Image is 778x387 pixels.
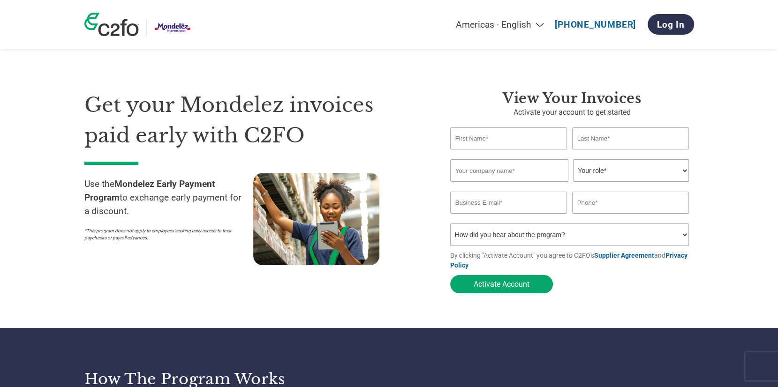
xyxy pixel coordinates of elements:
img: supply chain worker [253,173,379,265]
div: Invalid first name or first name is too long [450,150,567,156]
input: Invalid Email format [450,192,567,214]
strong: Mondelez Early Payment Program [84,179,215,203]
img: Mondelez [153,19,193,36]
input: First Name* [450,127,567,149]
input: Last Name* [572,127,689,149]
button: Activate Account [450,275,553,293]
img: c2fo logo [84,13,139,36]
div: Invalid company name or company name is too long [450,183,689,188]
p: *This program does not apply to employees seeking early access to their paychecks or payroll adva... [84,227,244,241]
p: Activate your account to get started [450,107,694,118]
p: Use the to exchange early payment for a discount. [84,178,253,218]
input: Phone* [572,192,689,214]
select: Title/Role [573,159,689,182]
p: By clicking "Activate Account" you agree to C2FO's and [450,251,694,270]
a: Supplier Agreement [594,252,654,259]
a: Log In [648,14,694,35]
h1: Get your Mondelez invoices paid early with C2FO [84,90,422,150]
input: Your company name* [450,159,568,182]
div: Invalid last name or last name is too long [572,150,689,156]
div: Inavlid Phone Number [572,215,689,220]
a: [PHONE_NUMBER] [555,19,636,30]
a: Privacy Policy [450,252,687,269]
h3: View Your Invoices [450,90,694,107]
div: Inavlid Email Address [450,215,567,220]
